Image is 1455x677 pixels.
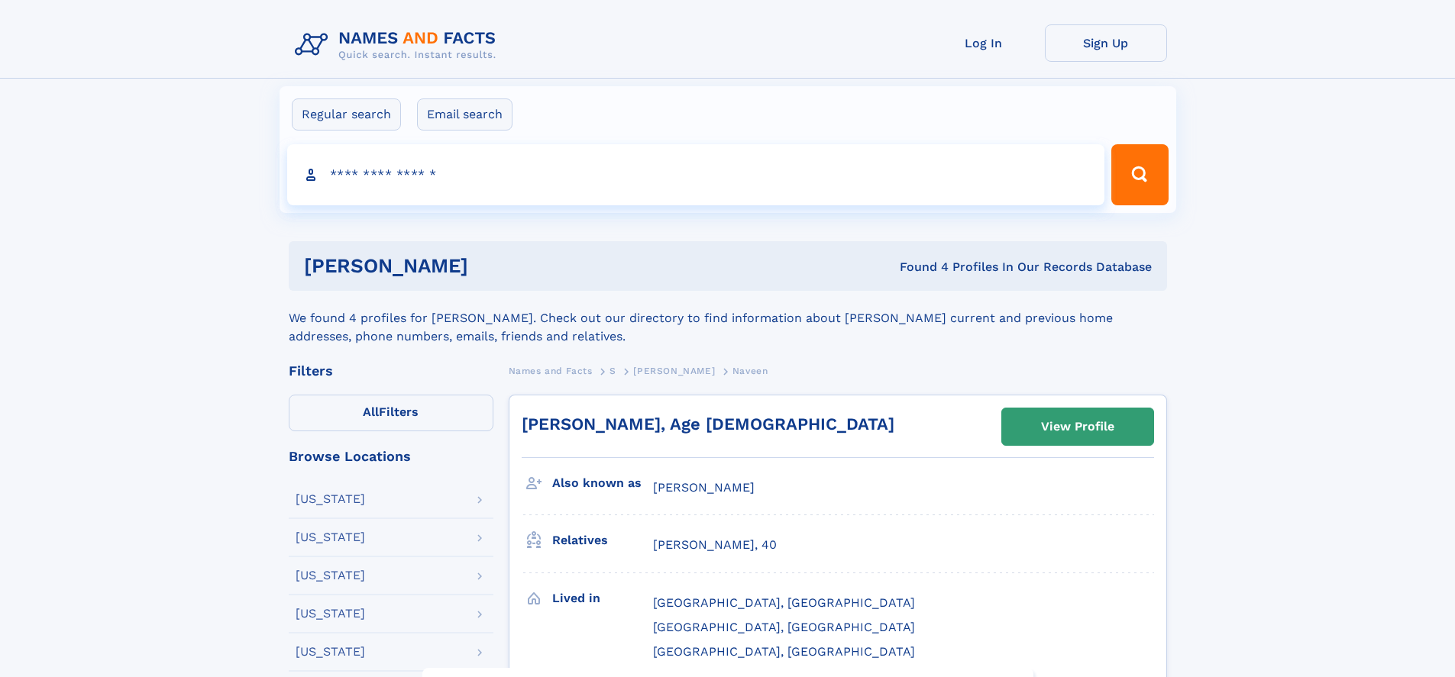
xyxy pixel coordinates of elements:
h3: Also known as [552,470,653,496]
a: Names and Facts [509,361,593,380]
a: S [609,361,616,380]
div: We found 4 profiles for [PERSON_NAME]. Check out our directory to find information about [PERSON_... [289,291,1167,346]
div: Found 4 Profiles In Our Records Database [684,259,1152,276]
span: [GEOGRAPHIC_DATA], [GEOGRAPHIC_DATA] [653,620,915,634]
a: View Profile [1002,408,1153,445]
h3: Relatives [552,527,653,553]
div: [US_STATE] [296,493,365,505]
div: View Profile [1041,409,1114,444]
label: Regular search [292,98,401,131]
a: Log In [923,24,1045,62]
h3: Lived in [552,585,653,611]
a: Sign Up [1045,24,1167,62]
button: Search Button [1111,144,1168,205]
div: [US_STATE] [296,646,365,658]
span: S [609,366,616,376]
span: All [363,405,379,419]
div: [US_STATE] [296,608,365,620]
h1: [PERSON_NAME] [304,256,684,276]
a: [PERSON_NAME] [633,361,715,380]
span: [PERSON_NAME] [633,366,715,376]
span: [GEOGRAPHIC_DATA], [GEOGRAPHIC_DATA] [653,644,915,659]
a: [PERSON_NAME], Age [DEMOGRAPHIC_DATA] [522,414,894,434]
div: [US_STATE] [296,531,365,543]
img: Logo Names and Facts [289,24,509,66]
a: [PERSON_NAME], 40 [653,537,777,553]
label: Email search [417,98,512,131]
span: Naveen [732,366,768,376]
div: Browse Locations [289,450,493,463]
input: search input [287,144,1105,205]
span: [GEOGRAPHIC_DATA], [GEOGRAPHIC_DATA] [653,595,915,610]
span: [PERSON_NAME] [653,480,755,495]
div: [US_STATE] [296,569,365,582]
label: Filters [289,395,493,431]
div: Filters [289,364,493,378]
